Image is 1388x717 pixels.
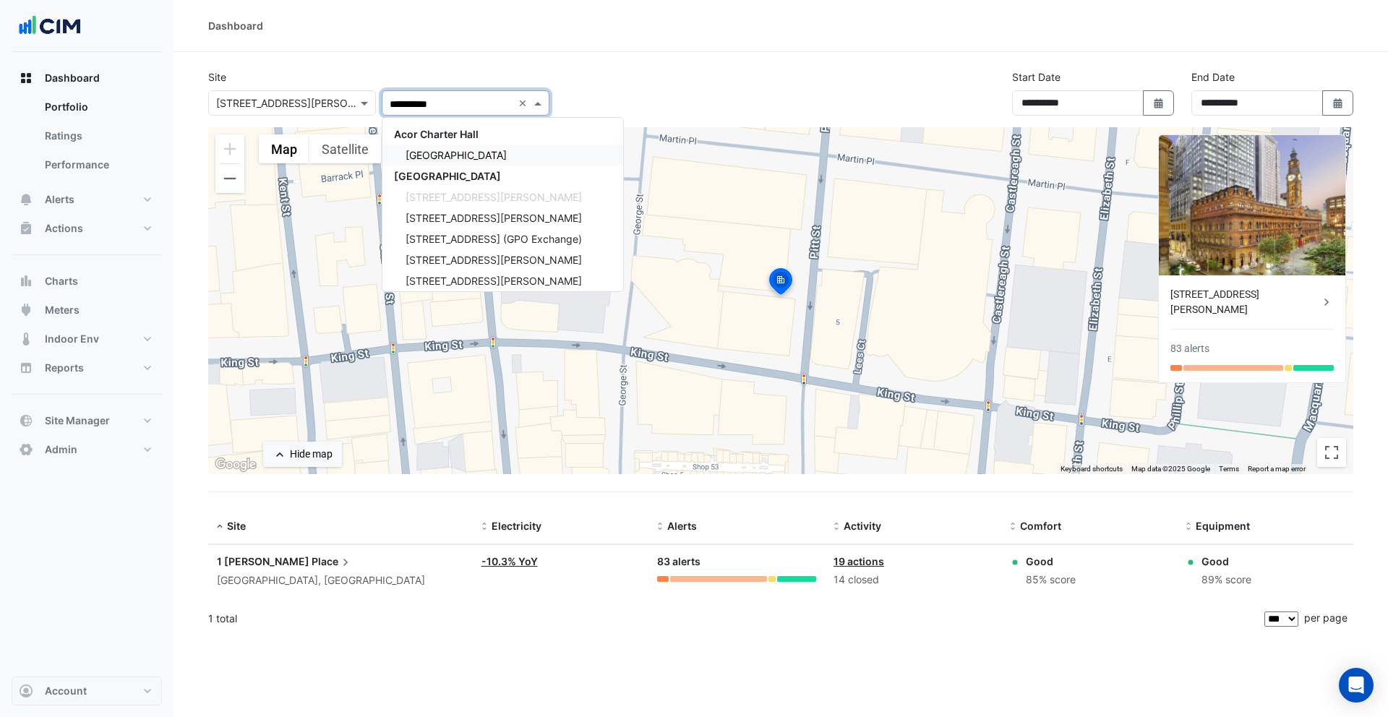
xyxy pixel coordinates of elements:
[406,212,582,224] span: [STREET_ADDRESS][PERSON_NAME]
[227,520,246,532] span: Site
[1020,520,1061,532] span: Comfort
[1131,465,1210,473] span: Map data ©2025 Google
[12,325,162,353] button: Indoor Env
[19,361,33,375] app-icon: Reports
[12,267,162,296] button: Charts
[1159,135,1345,275] img: 1 Martin Place
[394,170,501,182] span: [GEOGRAPHIC_DATA]
[263,442,342,467] button: Hide map
[406,275,582,287] span: [STREET_ADDRESS][PERSON_NAME]
[17,12,82,40] img: Company Logo
[19,221,33,236] app-icon: Actions
[19,413,33,428] app-icon: Site Manager
[481,555,538,567] a: -10.3% YoY
[1026,572,1076,588] div: 85% score
[312,554,353,570] span: Place
[45,71,100,85] span: Dashboard
[406,149,507,161] span: [GEOGRAPHIC_DATA]
[1170,341,1209,356] div: 83 alerts
[33,121,162,150] a: Ratings
[19,442,33,457] app-icon: Admin
[45,274,78,288] span: Charts
[834,572,993,588] div: 14 closed
[406,254,582,266] span: [STREET_ADDRESS][PERSON_NAME]
[12,353,162,382] button: Reports
[19,303,33,317] app-icon: Meters
[1248,465,1306,473] a: Report a map error
[215,134,244,163] button: Zoom in
[834,555,884,567] a: 19 actions
[844,520,881,532] span: Activity
[290,447,333,462] div: Hide map
[1332,97,1345,109] fa-icon: Select Date
[1152,97,1165,109] fa-icon: Select Date
[12,677,162,705] button: Account
[217,555,309,567] span: 1 [PERSON_NAME]
[406,233,582,245] span: [STREET_ADDRESS] (GPO Exchange)
[45,332,99,346] span: Indoor Env
[657,554,816,570] div: 83 alerts
[208,601,1261,637] div: 1 total
[12,296,162,325] button: Meters
[1026,554,1076,569] div: Good
[1317,438,1346,467] button: Toggle fullscreen view
[33,93,162,121] a: Portfolio
[19,274,33,288] app-icon: Charts
[19,332,33,346] app-icon: Indoor Env
[1201,554,1251,569] div: Good
[667,520,697,532] span: Alerts
[208,69,226,85] label: Site
[765,266,797,301] img: site-pin-selected.svg
[394,128,479,140] span: Acor Charter Hall
[212,455,260,474] img: Google
[208,18,263,33] div: Dashboard
[45,221,83,236] span: Actions
[215,164,244,193] button: Zoom out
[1012,69,1061,85] label: Start Date
[12,435,162,464] button: Admin
[217,572,464,589] div: [GEOGRAPHIC_DATA], [GEOGRAPHIC_DATA]
[1201,572,1251,588] div: 89% score
[33,150,162,179] a: Performance
[19,192,33,207] app-icon: Alerts
[1339,668,1374,703] div: Open Intercom Messenger
[45,361,84,375] span: Reports
[12,93,162,185] div: Dashboard
[45,192,74,207] span: Alerts
[45,442,77,457] span: Admin
[259,134,309,163] button: Show street map
[19,71,33,85] app-icon: Dashboard
[12,214,162,243] button: Actions
[45,303,80,317] span: Meters
[309,134,381,163] button: Show satellite imagery
[12,64,162,93] button: Dashboard
[1170,287,1319,317] div: [STREET_ADDRESS][PERSON_NAME]
[492,520,541,532] span: Electricity
[1196,520,1250,532] span: Equipment
[518,95,531,111] span: Clear
[45,413,110,428] span: Site Manager
[212,455,260,474] a: Click to see this area on Google Maps
[1191,69,1235,85] label: End Date
[12,185,162,214] button: Alerts
[1304,611,1348,624] span: per page
[12,406,162,435] button: Site Manager
[1061,464,1123,474] button: Keyboard shortcuts
[406,191,582,203] span: [STREET_ADDRESS][PERSON_NAME]
[1219,465,1239,473] a: Terms (opens in new tab)
[382,117,624,292] ng-dropdown-panel: Options list
[45,684,87,698] span: Account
